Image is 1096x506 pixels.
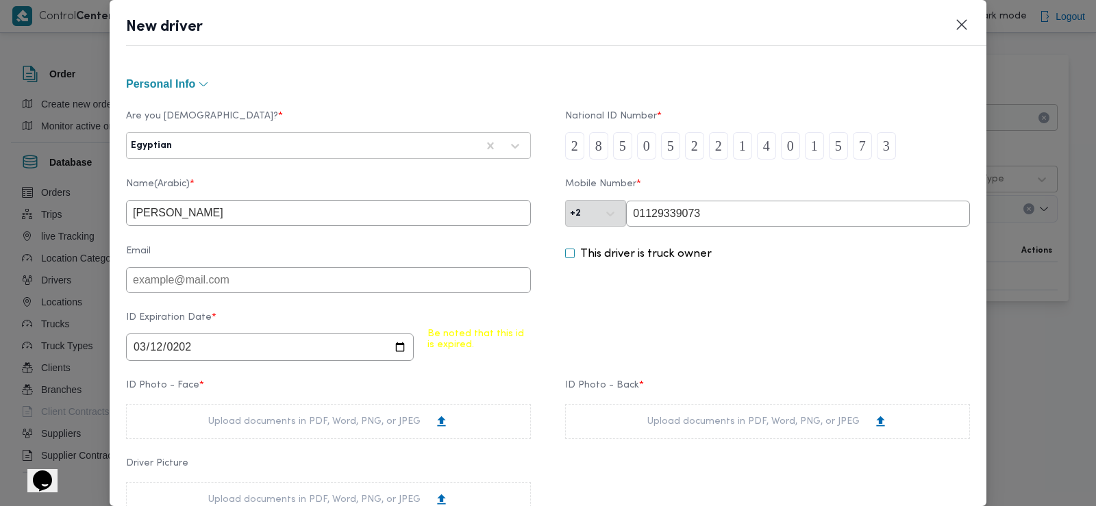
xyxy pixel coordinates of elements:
label: This driver is truck owner [580,248,712,261]
label: ID Photo - Face [126,380,531,401]
label: Name(Arabic) [126,179,531,200]
input: DD/MM/YYY [126,333,414,361]
div: Upload documents in PDF, Word, PNG, or JPEG [647,414,888,429]
span: Personal Info [126,79,195,90]
label: Email [126,246,531,267]
label: National ID Number [565,111,970,132]
label: ID Expiration Date [126,312,414,333]
input: مثال: محمد أحمد محمود [126,200,531,226]
label: Are you [DEMOGRAPHIC_DATA]? [126,111,531,132]
label: ID Photo - Back [565,380,970,401]
div: Egyptian [131,140,172,151]
header: New driver [126,16,1003,46]
label: Mobile Number [565,179,970,200]
input: 0100000000 [626,201,970,227]
p: Be noted that this id is expired. [427,329,531,351]
div: Upload documents in PDF, Word, PNG, or JPEG [208,414,449,429]
button: Closes this modal window [954,16,970,33]
button: Personal Info [126,79,970,90]
input: example@mail.com [126,267,531,293]
label: Driver Picture [126,458,531,479]
iframe: chat widget [14,451,58,492]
